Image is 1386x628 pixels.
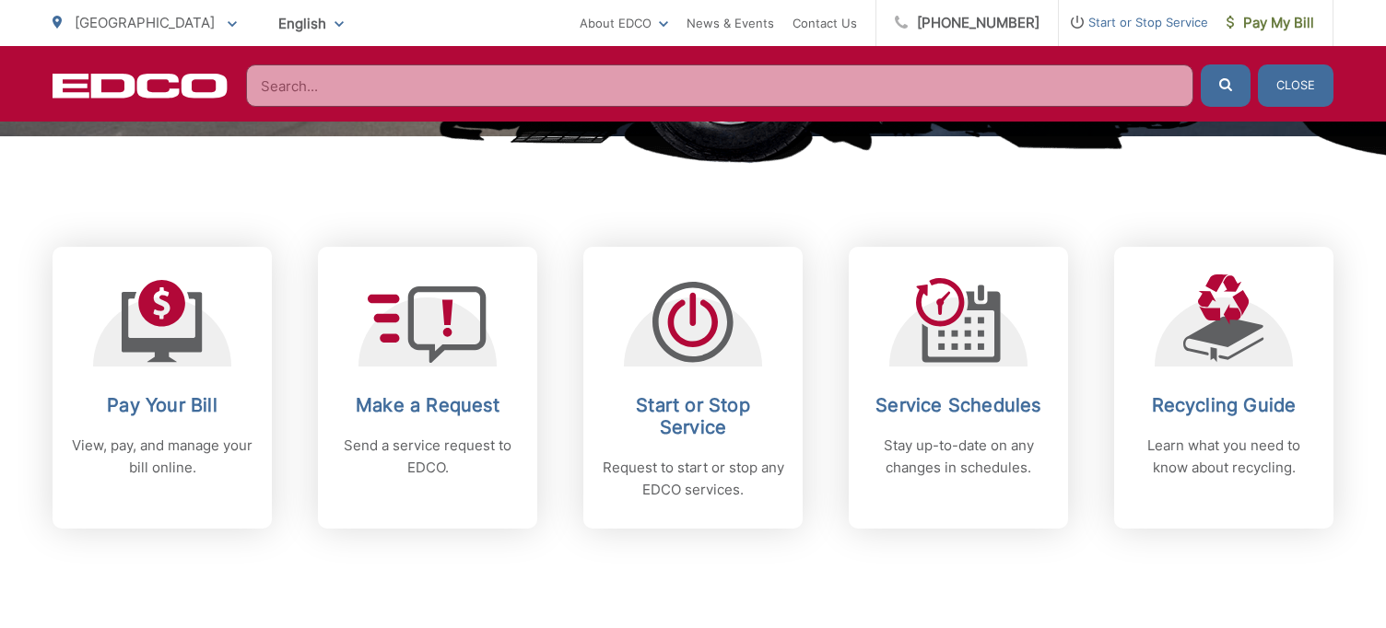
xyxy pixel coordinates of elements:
p: View, pay, and manage your bill online. [71,435,253,479]
h2: Pay Your Bill [71,394,253,416]
h2: Service Schedules [867,394,1050,416]
span: Pay My Bill [1227,12,1314,34]
a: Contact Us [793,12,857,34]
button: Submit the search query. [1201,64,1251,107]
span: [GEOGRAPHIC_DATA] [75,14,215,31]
h2: Make a Request [336,394,519,416]
a: Pay Your Bill View, pay, and manage your bill online. [53,247,272,529]
a: Service Schedules Stay up-to-date on any changes in schedules. [849,247,1068,529]
a: News & Events [687,12,774,34]
a: EDCD logo. Return to the homepage. [53,73,228,99]
p: Stay up-to-date on any changes in schedules. [867,435,1050,479]
p: Request to start or stop any EDCO services. [602,457,784,501]
h2: Start or Stop Service [602,394,784,438]
span: English [264,7,358,40]
p: Learn what you need to know about recycling. [1133,435,1315,479]
a: Recycling Guide Learn what you need to know about recycling. [1114,247,1333,529]
h2: Recycling Guide [1133,394,1315,416]
button: Close [1258,64,1333,107]
input: Search [246,64,1193,107]
a: Make a Request Send a service request to EDCO. [318,247,537,529]
p: Send a service request to EDCO. [336,435,519,479]
a: About EDCO [580,12,668,34]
